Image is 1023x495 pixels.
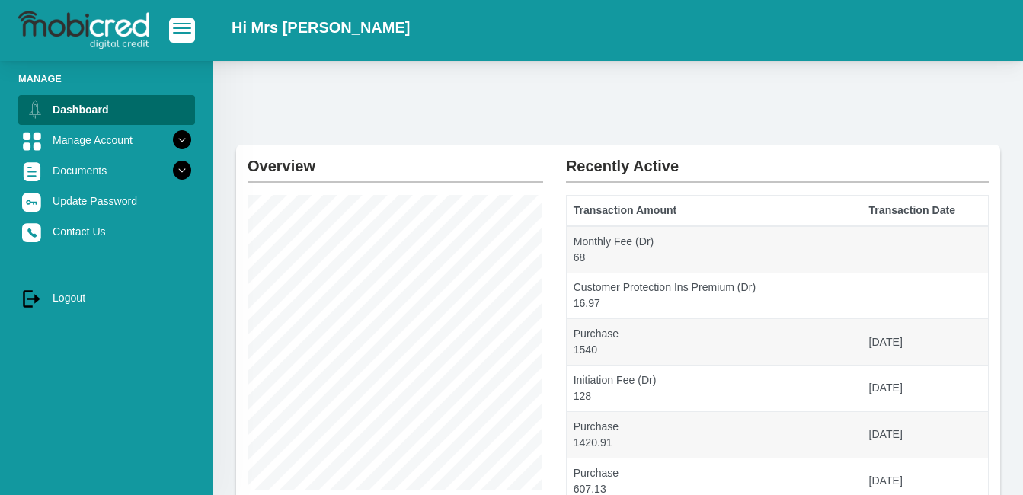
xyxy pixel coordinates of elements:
[18,187,195,216] a: Update Password
[862,196,988,226] th: Transaction Date
[566,319,862,366] td: Purchase 1540
[18,11,149,49] img: logo-mobicred.svg
[18,72,195,86] li: Manage
[248,145,543,175] h2: Overview
[18,156,195,185] a: Documents
[18,95,195,124] a: Dashboard
[18,217,195,246] a: Contact Us
[232,18,410,37] h2: Hi Mrs [PERSON_NAME]
[566,366,862,412] td: Initiation Fee (Dr) 128
[862,411,988,458] td: [DATE]
[18,126,195,155] a: Manage Account
[566,145,989,175] h2: Recently Active
[862,366,988,412] td: [DATE]
[18,283,195,312] a: Logout
[566,226,862,273] td: Monthly Fee (Dr) 68
[566,273,862,319] td: Customer Protection Ins Premium (Dr) 16.97
[862,319,988,366] td: [DATE]
[566,411,862,458] td: Purchase 1420.91
[566,196,862,226] th: Transaction Amount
